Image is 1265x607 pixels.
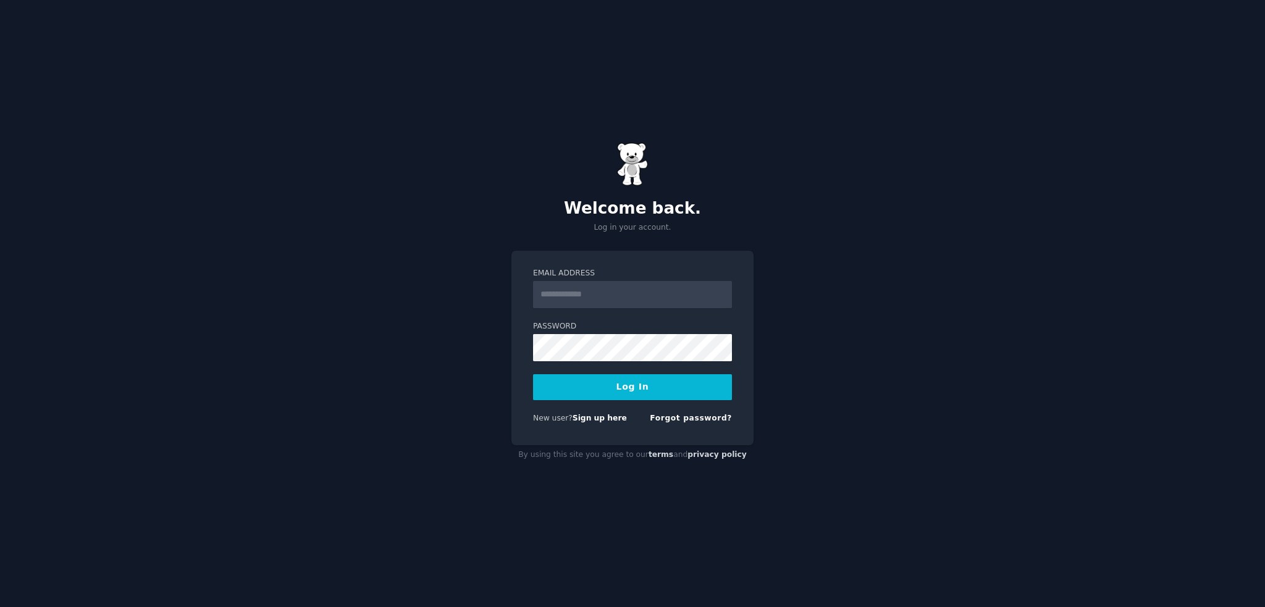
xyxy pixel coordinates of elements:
h2: Welcome back. [511,199,754,219]
a: Forgot password? [650,414,732,422]
a: Sign up here [573,414,627,422]
label: Email Address [533,268,732,279]
label: Password [533,321,732,332]
button: Log In [533,374,732,400]
img: Gummy Bear [617,143,648,186]
a: privacy policy [687,450,747,459]
a: terms [649,450,673,459]
span: New user? [533,414,573,422]
p: Log in your account. [511,222,754,233]
div: By using this site you agree to our and [511,445,754,465]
